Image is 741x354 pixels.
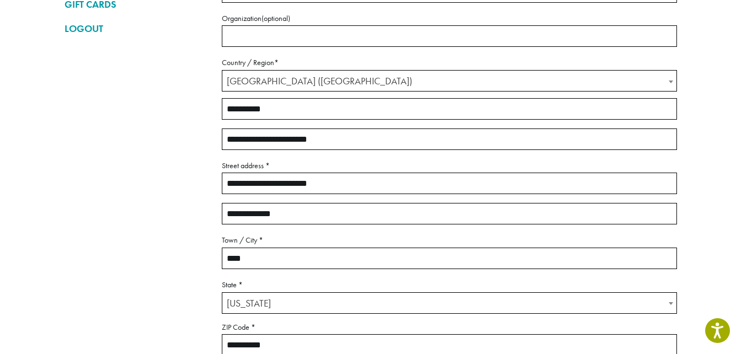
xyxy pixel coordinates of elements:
[262,13,290,23] span: (optional)
[222,320,677,334] label: ZIP Code
[222,159,677,173] label: Street address
[222,278,677,292] label: State
[222,71,676,92] span: United States (US)
[222,12,677,25] label: Organization
[222,56,677,69] label: Country / Region
[222,292,677,314] span: State
[222,293,676,314] span: Nevada
[222,70,677,92] span: Country / Region
[222,233,677,247] label: Town / City
[65,19,205,38] a: LOGOUT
